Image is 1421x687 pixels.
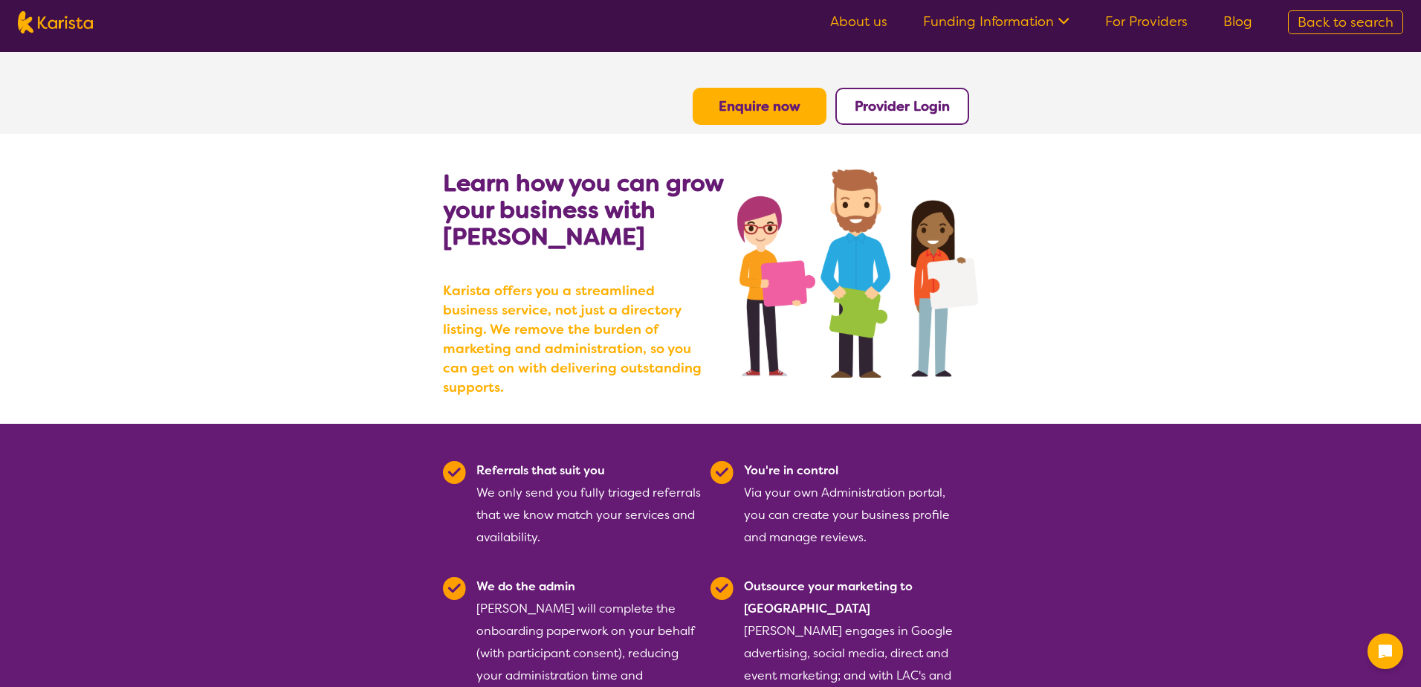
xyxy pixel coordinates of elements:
[835,88,969,125] button: Provider Login
[1298,13,1394,31] span: Back to search
[744,459,969,549] div: Via your own Administration portal, you can create your business profile and manage reviews.
[855,97,950,115] a: Provider Login
[18,11,93,33] img: Karista logo
[443,281,710,397] b: Karista offers you a streamlined business service, not just a directory listing. We remove the bu...
[737,170,978,378] img: grow your business with Karista
[476,578,575,594] b: We do the admin
[1223,13,1252,30] a: Blog
[1105,13,1188,30] a: For Providers
[443,461,466,484] img: Tick
[744,578,913,616] b: Outsource your marketing to [GEOGRAPHIC_DATA]
[719,97,800,115] a: Enquire now
[443,577,466,600] img: Tick
[476,459,702,549] div: We only send you fully triaged referrals that we know match your services and availability.
[830,13,887,30] a: About us
[744,462,838,478] b: You're in control
[1288,10,1403,34] a: Back to search
[710,461,734,484] img: Tick
[693,88,826,125] button: Enquire now
[443,167,723,252] b: Learn how you can grow your business with [PERSON_NAME]
[710,577,734,600] img: Tick
[476,462,605,478] b: Referrals that suit you
[923,13,1069,30] a: Funding Information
